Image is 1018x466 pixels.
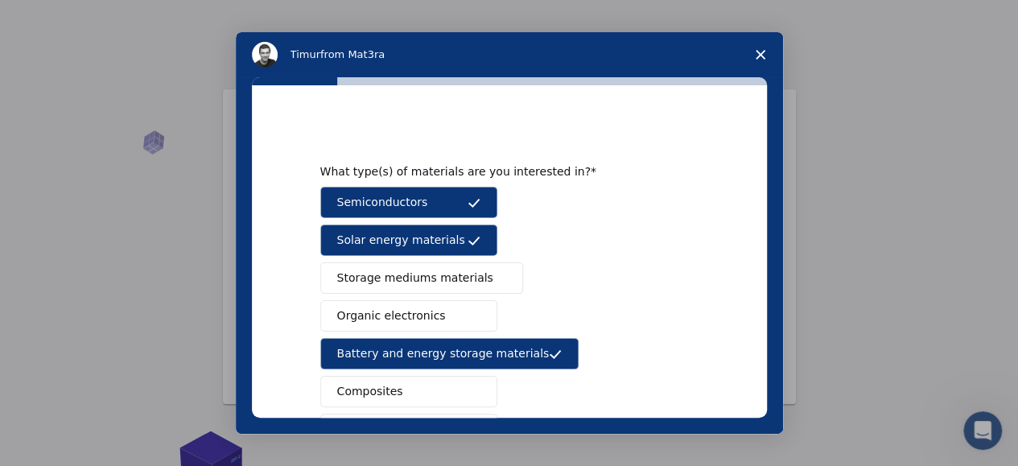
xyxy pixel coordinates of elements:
[337,307,446,324] span: Organic electronics
[320,262,523,294] button: Storage mediums materials
[320,376,497,407] button: Composites
[320,338,579,369] button: Battery and energy storage materials
[320,187,497,218] button: Semiconductors
[320,414,497,445] button: Polymers
[320,300,497,332] button: Organic electronics
[320,225,497,256] button: Solar energy materials
[337,345,550,362] span: Battery and energy storage materials
[291,48,320,60] span: Timur
[337,383,403,400] span: Composites
[337,232,465,249] span: Solar energy materials
[252,42,278,68] img: Profile image for Timur
[337,194,428,211] span: Semiconductors
[32,11,90,26] span: Support
[320,164,674,179] div: What type(s) of materials are you interested in?
[738,32,783,77] span: Close survey
[320,48,385,60] span: from Mat3ra
[337,270,493,287] span: Storage mediums materials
